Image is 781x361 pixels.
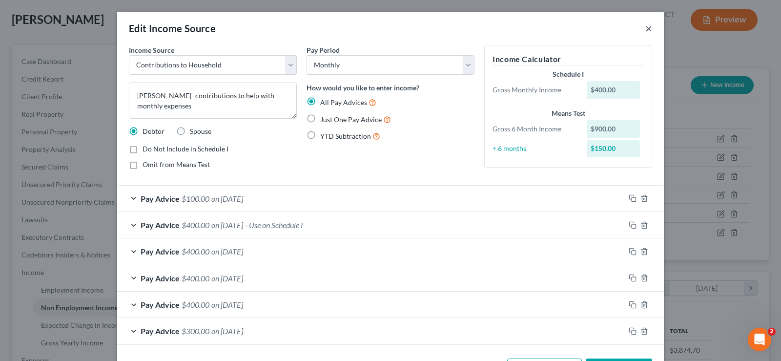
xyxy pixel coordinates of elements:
span: Pay Advice [141,326,180,336]
span: - Use on Schedule I [245,220,303,230]
div: Gross 6 Month Income [488,124,582,134]
button: × [645,22,652,34]
span: Debtor [143,127,164,135]
span: on [DATE] [211,274,243,283]
span: $300.00 [182,326,209,336]
span: on [DATE] [211,194,243,203]
span: on [DATE] [211,326,243,336]
div: ÷ 6 months [488,144,582,153]
div: Schedule I [493,69,644,79]
span: on [DATE] [211,300,243,309]
span: All Pay Advices [320,98,367,106]
span: on [DATE] [211,247,243,256]
label: Pay Period [307,45,340,55]
span: $400.00 [182,274,209,283]
span: Just One Pay Advice [320,115,382,124]
div: Edit Income Source [129,21,216,35]
span: $400.00 [182,247,209,256]
span: Pay Advice [141,194,180,203]
span: Pay Advice [141,220,180,230]
iframe: Intercom live chat [748,328,771,351]
div: $900.00 [587,120,640,138]
span: 2 [768,328,776,336]
span: Pay Advice [141,300,180,309]
div: $150.00 [587,140,640,157]
span: $400.00 [182,300,209,309]
label: How would you like to enter income? [307,83,419,93]
span: $100.00 [182,194,209,203]
span: Omit from Means Test [143,160,210,169]
div: Means Test [493,108,644,118]
div: Gross Monthly Income [488,85,582,95]
span: $400.00 [182,220,209,230]
span: Income Source [129,46,174,54]
span: Pay Advice [141,274,180,283]
span: on [DATE] [211,220,243,230]
span: Pay Advice [141,247,180,256]
h5: Income Calculator [493,53,644,65]
span: Do Not Include in Schedule I [143,145,228,153]
span: YTD Subtraction [320,132,371,140]
span: Spouse [190,127,211,135]
div: $400.00 [587,81,640,99]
